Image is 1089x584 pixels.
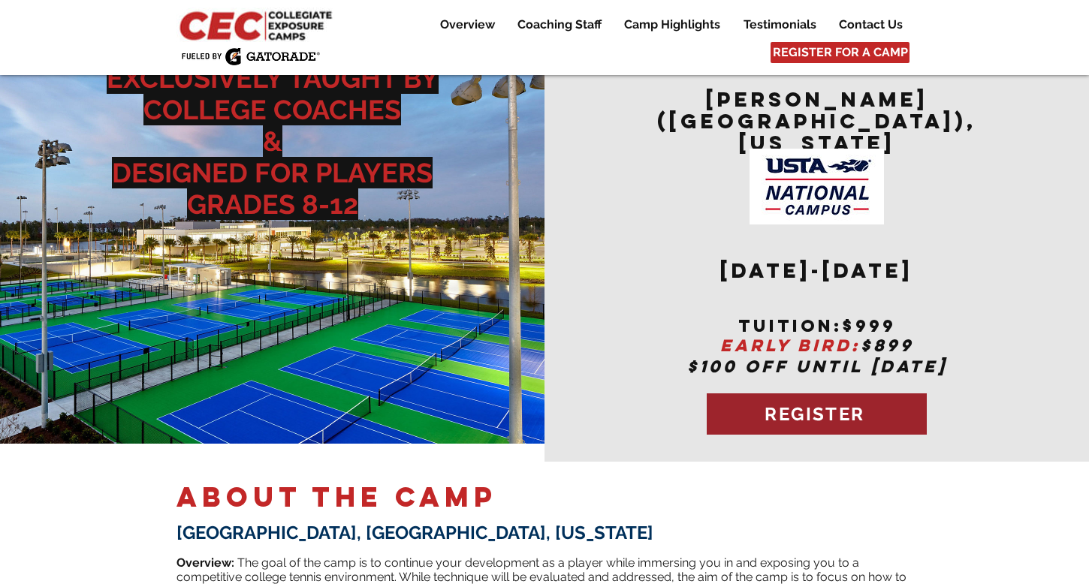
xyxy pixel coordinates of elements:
img: Fueled by Gatorade.png [181,47,320,65]
a: Contact Us [828,16,913,34]
span: ([GEOGRAPHIC_DATA]), [US_STATE] [657,108,976,155]
span: $899 [861,335,914,356]
span: [DATE]-[DATE] [720,257,913,283]
span: DESIGNED FOR PLAYERS [112,157,433,188]
span: EARLY BIRD: [720,335,861,356]
span: REGISTER FOR A CAMP [773,44,908,61]
span: & [263,125,282,157]
nav: Site [417,16,913,34]
span: tuition:$999 [738,315,896,336]
p: Camp Highlights [617,16,728,34]
span: [PERSON_NAME] [706,86,928,112]
span: [GEOGRAPHIC_DATA], [GEOGRAPHIC_DATA], [US_STATE] [176,522,653,543]
a: REGISTER FOR A CAMP [771,42,910,63]
p: Contact Us [831,16,910,34]
p: Coaching Staff [510,16,609,34]
span: $100 OFF UNTIL [DATE] [687,356,947,377]
a: Testimonials [732,16,827,34]
p: Testimonials [736,16,824,34]
span: EXCLUSIVELY TAUGHT BY COLLEGE COACHES [107,62,439,125]
a: Overview [429,16,505,34]
img: USTA Campus image_edited.jpg [750,149,884,224]
span: REGISTER [765,403,864,425]
p: Overview [433,16,502,34]
a: Camp Highlights [613,16,732,34]
img: CEC Logo Primary_edited.jpg [176,8,339,42]
span: GRADES 8-12 [187,188,358,220]
span: Overview: [176,555,234,570]
a: Coaching Staff [506,16,612,34]
button: REGISTER [707,393,927,435]
span: ABOUT THE CAMP [176,480,497,514]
